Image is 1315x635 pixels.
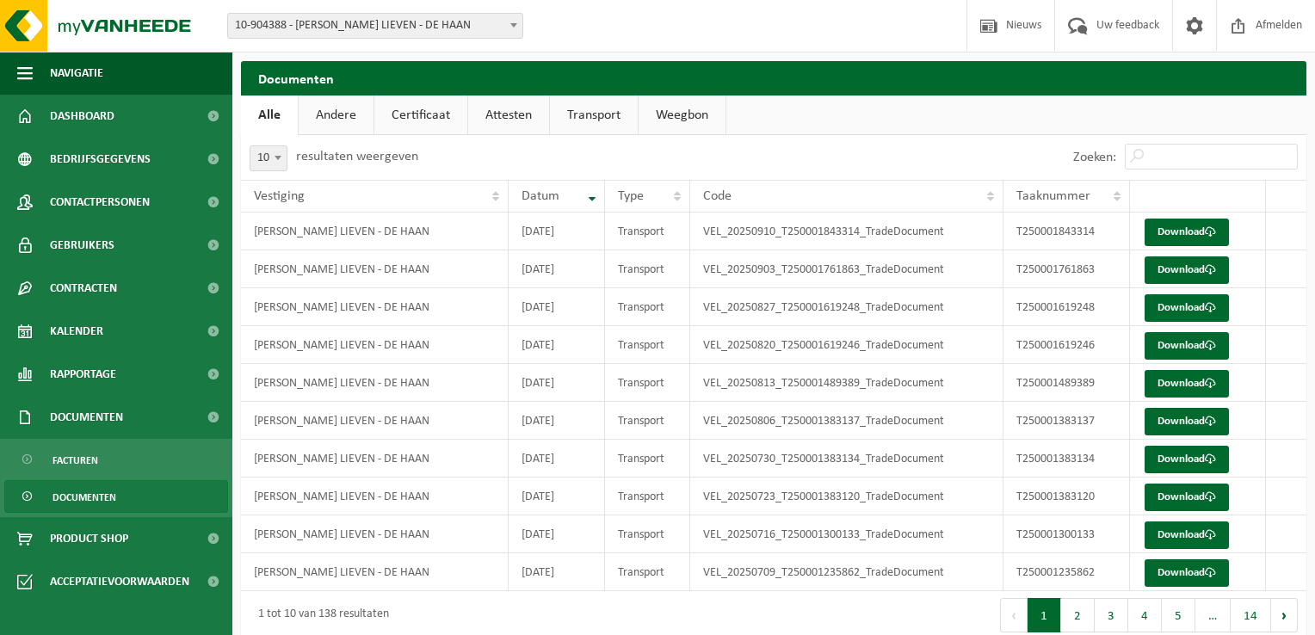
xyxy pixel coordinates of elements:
td: VEL_20250813_T250001489389_TradeDocument [690,364,1003,402]
td: Transport [605,250,690,288]
td: [DATE] [509,515,605,553]
a: Download [1145,256,1229,284]
h2: Documenten [241,61,1306,95]
td: [DATE] [509,250,605,288]
span: Gebruikers [50,224,114,267]
button: 4 [1128,598,1162,632]
td: [DATE] [509,478,605,515]
td: Transport [605,364,690,402]
span: Navigatie [50,52,103,95]
td: [DATE] [509,440,605,478]
span: … [1195,598,1231,632]
td: Transport [605,288,690,326]
button: 3 [1095,598,1128,632]
td: VEL_20250910_T250001843314_TradeDocument [690,213,1003,250]
td: T250001761863 [1003,250,1130,288]
span: Documenten [52,481,116,514]
a: Download [1145,408,1229,435]
td: VEL_20250723_T250001383120_TradeDocument [690,478,1003,515]
span: Product Shop [50,517,128,560]
td: VEL_20250730_T250001383134_TradeDocument [690,440,1003,478]
td: [PERSON_NAME] LIEVEN - DE HAAN [241,250,509,288]
a: Alle [241,96,298,135]
span: Acceptatievoorwaarden [50,560,189,603]
td: Transport [605,478,690,515]
span: 10-904388 - CASANOVA - ELEWAUT LIEVEN - DE HAAN [227,13,523,39]
span: Rapportage [50,353,116,396]
td: T250001383120 [1003,478,1130,515]
td: [PERSON_NAME] LIEVEN - DE HAAN [241,515,509,553]
span: 10 [250,145,287,171]
td: T250001619246 [1003,326,1130,364]
td: [PERSON_NAME] LIEVEN - DE HAAN [241,288,509,326]
span: Code [703,189,732,203]
span: Documenten [50,396,123,439]
span: Kalender [50,310,103,353]
button: 14 [1231,598,1271,632]
td: Transport [605,213,690,250]
td: [PERSON_NAME] LIEVEN - DE HAAN [241,326,509,364]
a: Download [1145,370,1229,398]
a: Weegbon [639,96,725,135]
span: Bedrijfsgegevens [50,138,151,181]
td: [DATE] [509,213,605,250]
td: VEL_20250820_T250001619246_TradeDocument [690,326,1003,364]
button: Previous [1000,598,1028,632]
td: VEL_20250806_T250001383137_TradeDocument [690,402,1003,440]
td: [DATE] [509,326,605,364]
td: VEL_20250827_T250001619248_TradeDocument [690,288,1003,326]
a: Transport [550,96,638,135]
td: T250001843314 [1003,213,1130,250]
label: Zoeken: [1073,151,1116,164]
a: Andere [299,96,374,135]
div: 1 tot 10 van 138 resultaten [250,600,389,631]
td: [PERSON_NAME] LIEVEN - DE HAAN [241,402,509,440]
td: T250001383134 [1003,440,1130,478]
td: VEL_20250903_T250001761863_TradeDocument [690,250,1003,288]
a: Download [1145,294,1229,322]
td: VEL_20250716_T250001300133_TradeDocument [690,515,1003,553]
td: [PERSON_NAME] LIEVEN - DE HAAN [241,553,509,591]
td: [DATE] [509,288,605,326]
a: Attesten [468,96,549,135]
span: 10 [250,146,287,170]
span: Type [618,189,644,203]
button: 1 [1028,598,1061,632]
td: Transport [605,326,690,364]
td: T250001300133 [1003,515,1130,553]
a: Download [1145,559,1229,587]
a: Documenten [4,480,228,513]
a: Download [1145,521,1229,549]
button: Next [1271,598,1298,632]
a: Download [1145,446,1229,473]
td: T250001383137 [1003,402,1130,440]
td: T250001489389 [1003,364,1130,402]
a: Certificaat [374,96,467,135]
td: Transport [605,440,690,478]
span: 10-904388 - CASANOVA - ELEWAUT LIEVEN - DE HAAN [228,14,522,38]
td: Transport [605,515,690,553]
span: Datum [522,189,559,203]
span: Vestiging [254,189,305,203]
td: [DATE] [509,553,605,591]
td: T250001619248 [1003,288,1130,326]
a: Download [1145,484,1229,511]
span: Dashboard [50,95,114,138]
td: [PERSON_NAME] LIEVEN - DE HAAN [241,213,509,250]
span: Contracten [50,267,117,310]
td: [PERSON_NAME] LIEVEN - DE HAAN [241,364,509,402]
td: VEL_20250709_T250001235862_TradeDocument [690,553,1003,591]
a: Download [1145,332,1229,360]
td: [DATE] [509,402,605,440]
td: [DATE] [509,364,605,402]
td: T250001235862 [1003,553,1130,591]
a: Facturen [4,443,228,476]
span: Facturen [52,444,98,477]
a: Download [1145,219,1229,246]
td: Transport [605,553,690,591]
td: [PERSON_NAME] LIEVEN - DE HAAN [241,478,509,515]
span: Taaknummer [1016,189,1090,203]
td: Transport [605,402,690,440]
td: [PERSON_NAME] LIEVEN - DE HAAN [241,440,509,478]
button: 5 [1162,598,1195,632]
